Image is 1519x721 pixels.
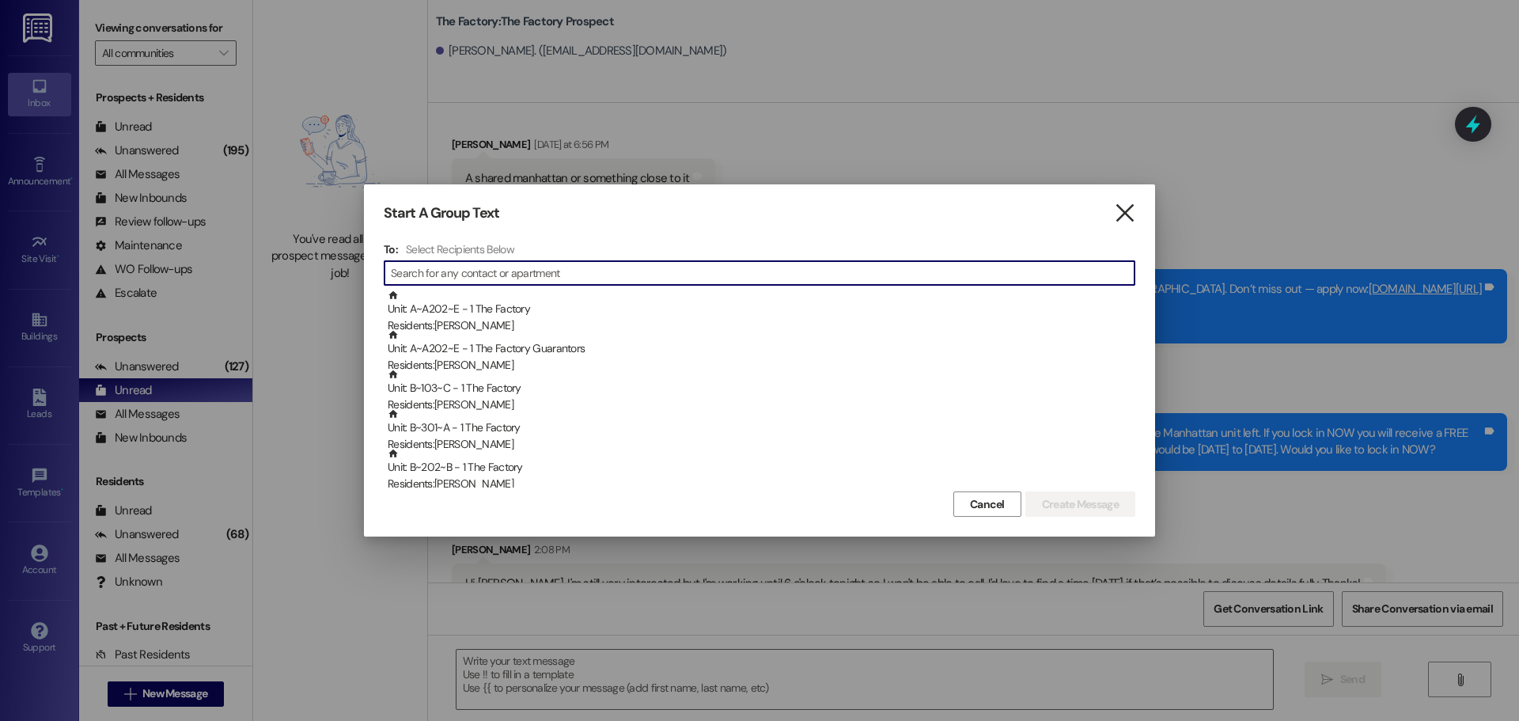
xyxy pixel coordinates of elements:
[388,436,1135,453] div: Residents: [PERSON_NAME]
[384,290,1135,329] div: Unit: A~A202~E - 1 The FactoryResidents:[PERSON_NAME]
[384,204,499,222] h3: Start A Group Text
[970,496,1005,513] span: Cancel
[388,329,1135,374] div: Unit: A~A202~E - 1 The Factory Guarantors
[384,408,1135,448] div: Unit: B~301~A - 1 The FactoryResidents:[PERSON_NAME]
[388,408,1135,453] div: Unit: B~301~A - 1 The Factory
[391,262,1135,284] input: Search for any contact or apartment
[384,242,398,256] h3: To:
[1114,205,1135,222] i: 
[388,369,1135,414] div: Unit: B~103~C - 1 The Factory
[384,369,1135,408] div: Unit: B~103~C - 1 The FactoryResidents:[PERSON_NAME]
[388,476,1135,492] div: Residents: [PERSON_NAME]
[1042,496,1119,513] span: Create Message
[388,317,1135,334] div: Residents: [PERSON_NAME]
[388,448,1135,493] div: Unit: B~202~B - 1 The Factory
[953,491,1021,517] button: Cancel
[388,290,1135,335] div: Unit: A~A202~E - 1 The Factory
[406,242,514,256] h4: Select Recipients Below
[384,329,1135,369] div: Unit: A~A202~E - 1 The Factory GuarantorsResidents:[PERSON_NAME]
[388,397,1135,413] div: Residents: [PERSON_NAME]
[1025,491,1135,517] button: Create Message
[388,357,1135,374] div: Residents: [PERSON_NAME]
[384,448,1135,488] div: Unit: B~202~B - 1 The FactoryResidents:[PERSON_NAME]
